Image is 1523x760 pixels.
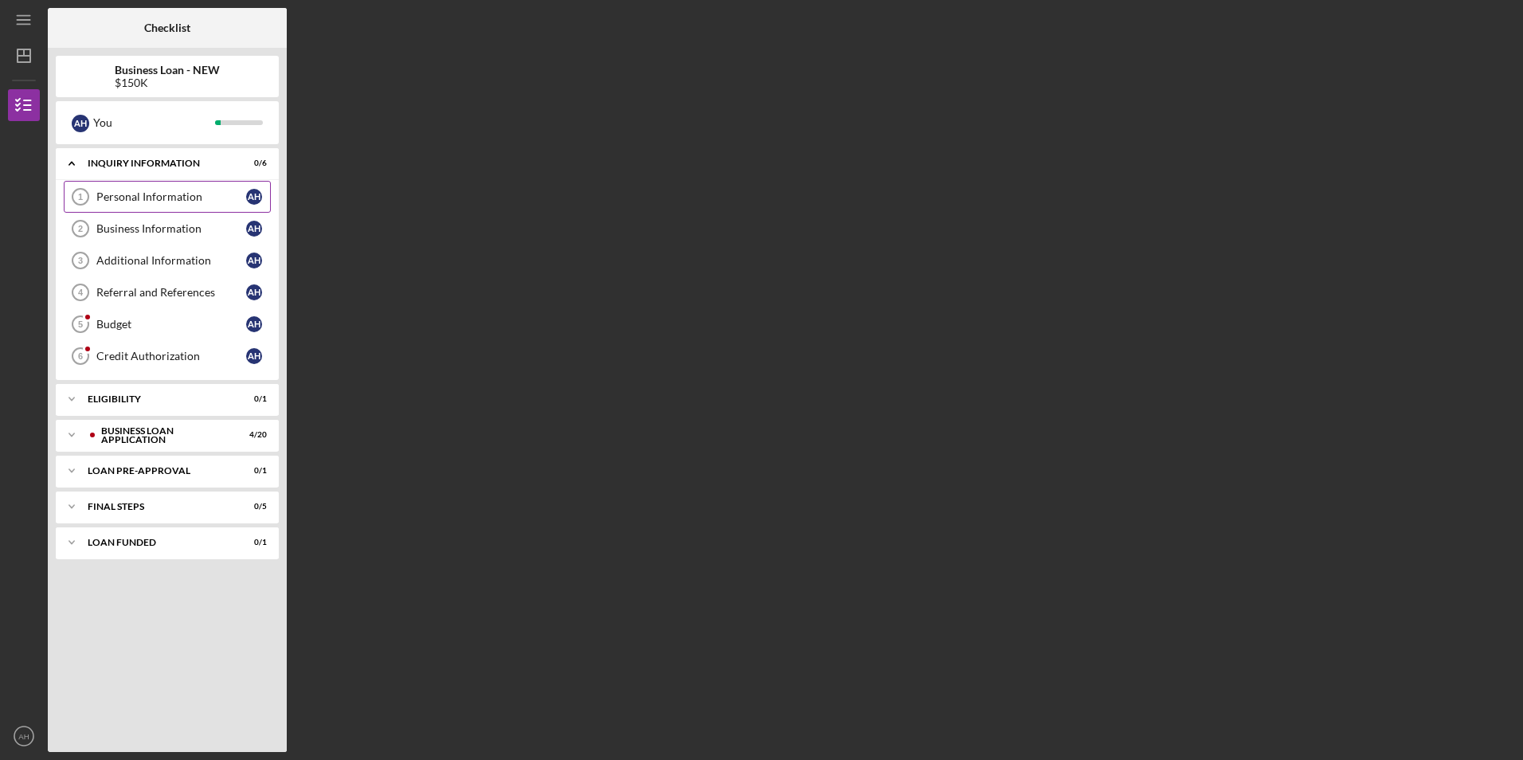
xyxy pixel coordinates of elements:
div: A H [246,348,262,364]
b: Checklist [144,22,190,34]
div: INQUIRY INFORMATION [88,159,227,168]
div: 0 / 1 [238,538,267,547]
div: 0 / 1 [238,394,267,404]
div: Referral and References [96,286,246,299]
a: 5BudgetAH [64,308,271,340]
div: A H [246,189,262,205]
div: LOAN PRE-APPROVAL [88,466,227,476]
div: LOAN FUNDED [88,538,227,547]
div: A H [246,221,262,237]
tspan: 6 [78,351,83,361]
div: A H [246,284,262,300]
div: Personal Information [96,190,246,203]
a: 2Business InformationAH [64,213,271,245]
div: 0 / 1 [238,466,267,476]
text: AH [18,732,29,741]
div: Credit Authorization [96,350,246,362]
div: 0 / 5 [238,502,267,511]
tspan: 1 [78,192,83,202]
div: A H [72,115,89,132]
a: 3Additional InformationAH [64,245,271,276]
div: ELIGIBILITY [88,394,227,404]
div: You [93,109,215,136]
div: 4 / 20 [238,430,267,440]
div: Budget [96,318,246,331]
a: 4Referral and ReferencesAH [64,276,271,308]
tspan: 4 [78,288,84,297]
div: 0 / 6 [238,159,267,168]
b: Business Loan - NEW [115,64,220,76]
tspan: 3 [78,256,83,265]
a: 1Personal InformationAH [64,181,271,213]
tspan: 5 [78,319,83,329]
div: BUSINESS LOAN APPLICATION [101,426,227,445]
div: A H [246,316,262,332]
div: Additional Information [96,254,246,267]
tspan: 2 [78,224,83,233]
a: 6Credit AuthorizationAH [64,340,271,372]
div: A H [246,253,262,268]
button: AH [8,720,40,752]
div: FINAL STEPS [88,502,227,511]
div: Business Information [96,222,246,235]
div: $150K [115,76,220,89]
